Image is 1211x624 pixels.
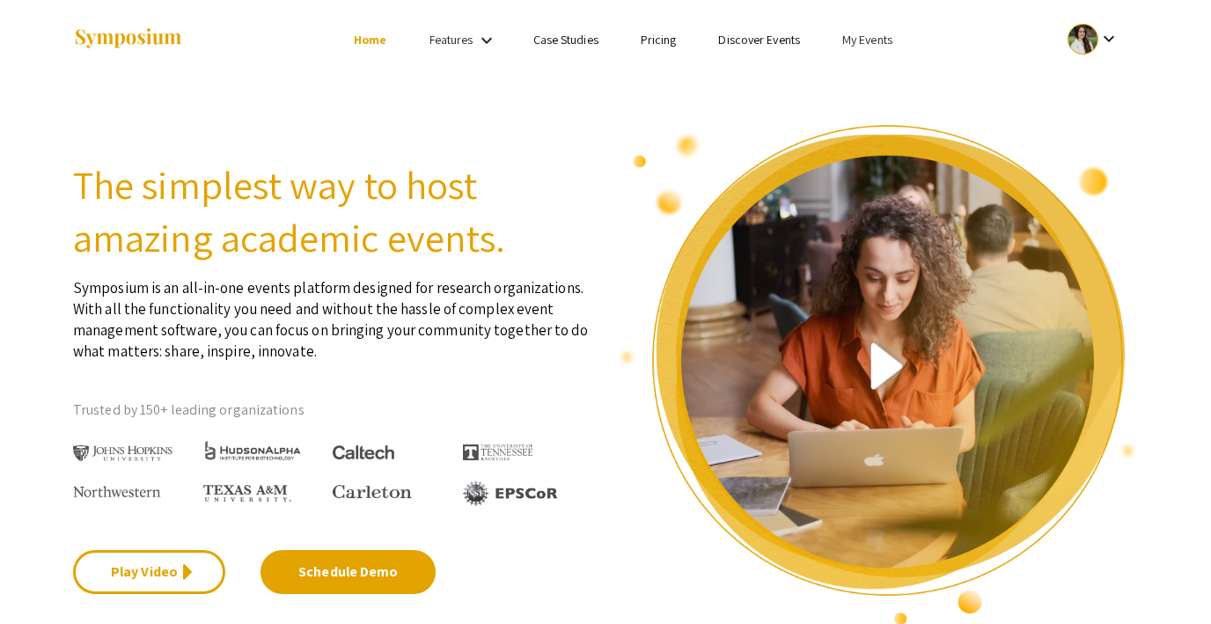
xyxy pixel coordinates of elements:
a: Discover Events [718,32,800,48]
img: Northwestern [73,486,161,496]
a: My Events [842,32,892,48]
img: Johns Hopkins University [73,445,172,462]
img: Carleton [333,485,412,499]
button: Expand account dropdown [1049,19,1138,59]
p: Trusted by 150+ leading organizations [73,397,592,423]
img: EPSCOR [463,481,560,506]
p: Symposium is an all-in-one events platform designed for research organizations. With all the func... [73,264,592,362]
a: Home [354,32,386,48]
h2: The simplest way to host amazing academic events. [73,158,592,264]
a: Features [429,32,473,48]
iframe: Chat [13,545,75,611]
a: Play Video [73,550,225,594]
img: Texas A&M University [203,485,291,503]
img: HudsonAlpha [203,440,303,460]
img: Symposium by ForagerOne [73,27,183,51]
img: The University of Tennessee [463,444,533,460]
a: Schedule Demo [261,550,436,594]
img: Caltech [333,445,394,460]
mat-icon: Expand account dropdown [1098,28,1119,49]
a: Case Studies [533,32,598,48]
a: Pricing [641,32,677,48]
mat-icon: Expand Features list [476,30,497,51]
